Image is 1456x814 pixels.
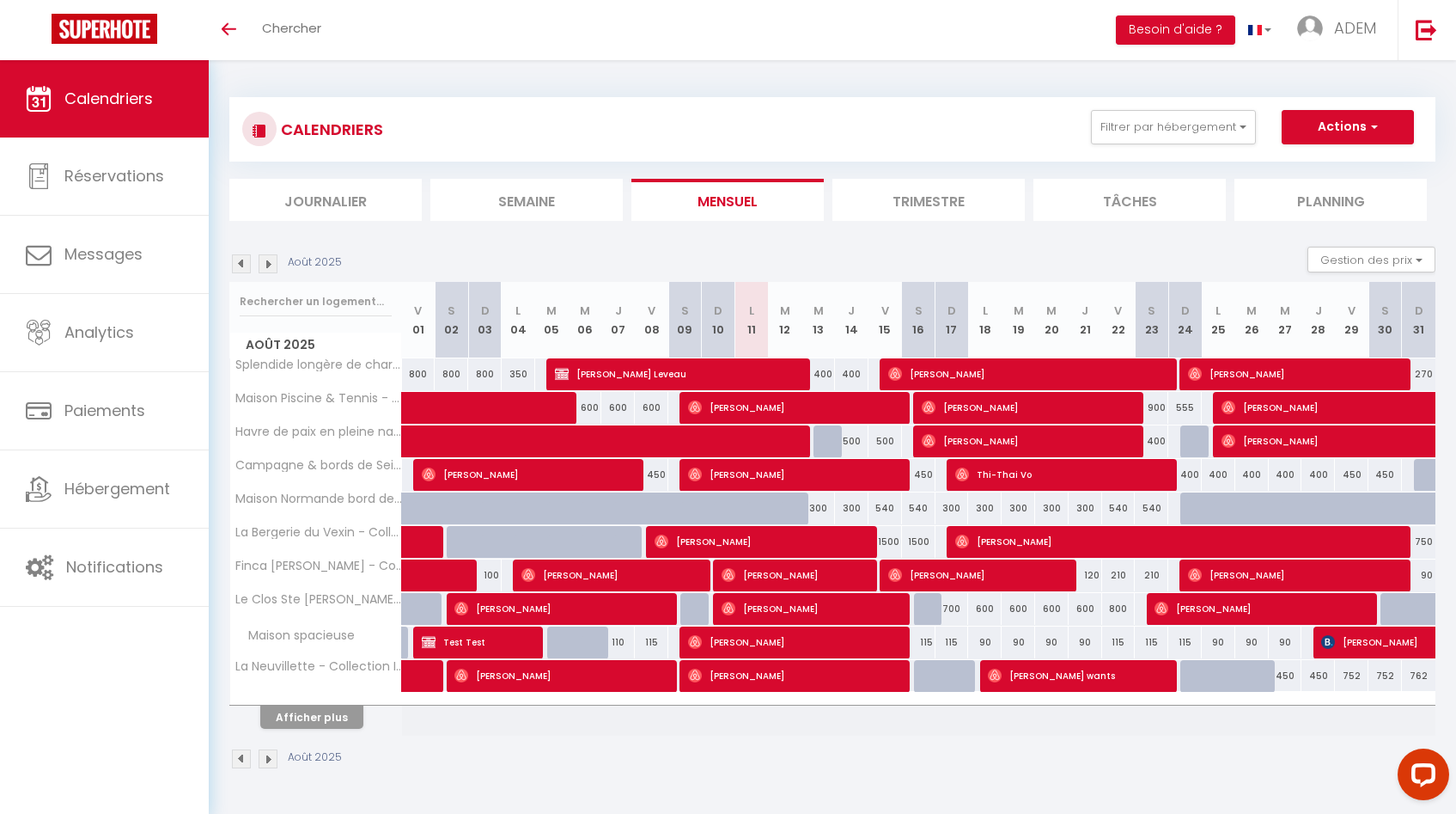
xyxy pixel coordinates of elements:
div: 300 [801,493,835,524]
th: 21 [1069,282,1102,358]
abbr: M [1014,303,1024,319]
div: 600 [1035,593,1069,625]
span: [PERSON_NAME] [454,592,667,625]
div: 540 [868,493,902,524]
span: [PERSON_NAME] [922,391,1134,424]
th: 01 [402,282,436,358]
li: Semaine [430,179,623,221]
span: Campagne & bords de Seine - Collection Idylliq [233,459,405,472]
div: 300 [835,493,868,524]
div: 600 [1002,593,1035,625]
div: 400 [1202,459,1235,491]
abbr: D [947,303,956,319]
th: 25 [1202,282,1235,358]
div: 210 [1135,560,1168,591]
th: 19 [1002,282,1035,358]
span: [PERSON_NAME] [688,659,900,692]
abbr: L [515,303,521,319]
th: 09 [668,282,702,358]
li: Planning [1234,179,1427,221]
div: 300 [1035,493,1069,524]
div: 800 [402,358,436,390]
span: Test Test [422,626,533,658]
div: 400 [1269,459,1302,491]
div: 90 [1402,560,1435,591]
span: Août 2025 [230,333,401,358]
th: 23 [1135,282,1168,358]
button: Gestion des prix [1307,247,1435,272]
span: Chercher [262,19,321,37]
div: 1500 [902,526,935,558]
div: 300 [968,493,1002,524]
span: [PERSON_NAME] [888,358,1167,390]
abbr: D [714,303,722,319]
div: 110 [601,627,635,658]
span: [PERSON_NAME] [722,592,900,625]
button: Besoin d'aide ? [1116,15,1235,45]
div: 400 [1235,459,1269,491]
div: 115 [635,627,668,658]
span: Analytics [64,321,134,343]
span: [PERSON_NAME] [422,458,634,491]
abbr: V [1348,303,1355,319]
div: 600 [968,593,1002,625]
div: 300 [1069,493,1102,524]
span: Le Clos Ste [PERSON_NAME] - Collection Idylliq [233,593,405,606]
button: Afficher plus [260,706,363,729]
span: [PERSON_NAME] [454,659,667,692]
abbr: M [1246,303,1257,319]
div: 600 [1069,593,1102,625]
abbr: V [1114,303,1122,319]
th: 18 [968,282,1002,358]
div: 90 [1002,627,1035,658]
abbr: D [1181,303,1190,319]
abbr: V [881,303,889,319]
abbr: L [1215,303,1221,319]
div: 350 [502,358,535,390]
abbr: L [983,303,988,319]
div: 540 [1102,493,1136,524]
span: Réservations [64,165,164,187]
div: 115 [935,627,969,658]
div: 600 [635,392,668,424]
th: 14 [835,282,868,358]
span: Maison spacieuse [233,627,359,646]
div: 450 [1269,660,1302,692]
span: [PERSON_NAME] [688,626,900,658]
div: 700 [935,593,969,625]
abbr: J [848,303,855,319]
th: 08 [635,282,668,358]
span: ADEM [1334,17,1376,39]
div: 540 [902,493,935,524]
div: 752 [1368,660,1402,692]
th: 29 [1335,282,1368,358]
div: 450 [1368,459,1402,491]
div: 90 [1235,627,1269,658]
span: [PERSON_NAME] [888,559,1067,591]
span: Maison Piscine & Tennis - Collection Idylliq [233,392,405,405]
img: ... [1297,15,1323,41]
th: 17 [935,282,969,358]
div: 800 [468,358,502,390]
th: 11 [735,282,769,358]
abbr: J [1315,303,1322,319]
input: Rechercher un logement... [240,286,392,317]
span: Hébergement [64,478,170,499]
div: 400 [1301,459,1335,491]
span: Maison Normande bord de Seine - Collection Idylliq [233,493,405,505]
span: [PERSON_NAME] wants [988,659,1167,692]
div: 752 [1335,660,1368,692]
div: 300 [1002,493,1035,524]
abbr: J [1081,303,1088,319]
abbr: S [915,303,923,319]
button: Filtrer par hébergement [1091,110,1256,144]
span: Splendide longère de charme - Collection Idylliq [233,358,405,371]
div: 90 [1069,627,1102,658]
div: 800 [1102,593,1136,625]
div: 300 [935,493,969,524]
div: 120 [1069,560,1102,591]
span: Havre de paix en pleine nature-Collection Idylliq [233,425,405,438]
span: Paiements [64,400,145,421]
span: [PERSON_NAME] [955,525,1402,558]
th: 10 [702,282,735,358]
